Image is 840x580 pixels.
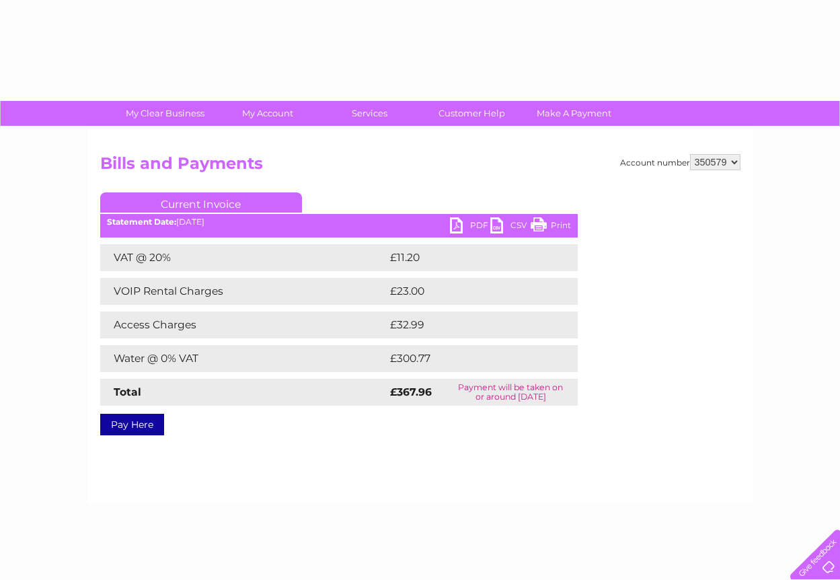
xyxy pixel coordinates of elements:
a: Pay Here [100,414,164,435]
td: VAT @ 20% [100,244,387,271]
td: £11.20 [387,244,548,271]
strong: £367.96 [390,386,432,398]
a: PDF [450,217,490,237]
a: My Account [212,101,323,126]
b: Statement Date: [107,217,176,227]
a: Print [531,217,571,237]
td: £32.99 [387,312,551,338]
a: Current Invoice [100,192,302,213]
div: [DATE] [100,217,578,227]
h2: Bills and Payments [100,154,740,180]
a: Make A Payment [519,101,629,126]
a: My Clear Business [110,101,221,126]
td: VOIP Rental Charges [100,278,387,305]
td: Payment will be taken on or around [DATE] [444,379,577,406]
td: £23.00 [387,278,551,305]
a: CSV [490,217,531,237]
td: Water @ 0% VAT [100,345,387,372]
strong: Total [114,386,141,398]
div: Account number [620,154,740,170]
a: Services [314,101,425,126]
td: Access Charges [100,312,387,338]
a: Customer Help [416,101,527,126]
td: £300.77 [387,345,554,372]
